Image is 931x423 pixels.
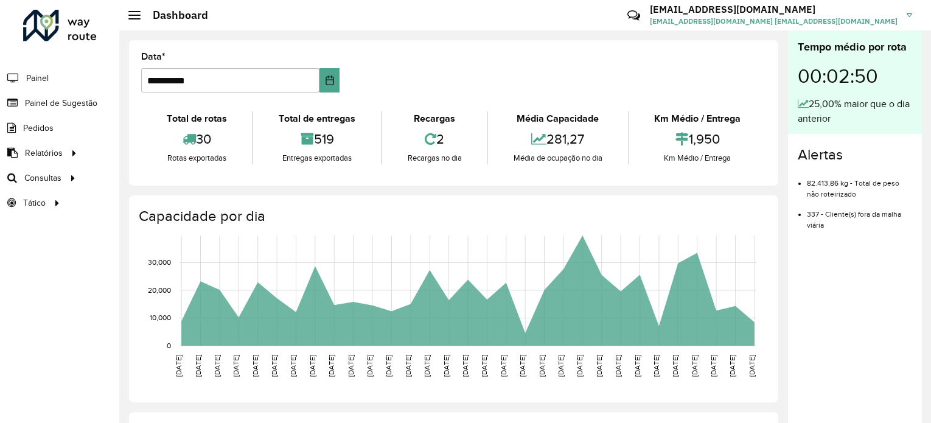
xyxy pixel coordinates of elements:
span: Painel de Sugestão [25,97,97,110]
div: 519 [256,126,377,152]
div: 281,27 [491,126,624,152]
text: [DATE] [347,355,355,377]
text: [DATE] [213,355,221,377]
text: [DATE] [194,355,202,377]
text: [DATE] [251,355,259,377]
li: 337 - Cliente(s) fora da malha viária [807,200,912,231]
text: [DATE] [442,355,450,377]
span: Pedidos [23,122,54,135]
text: [DATE] [576,355,584,377]
text: [DATE] [691,355,699,377]
text: [DATE] [557,355,565,377]
div: Média Capacidade [491,111,624,126]
text: [DATE] [309,355,316,377]
text: [DATE] [614,355,622,377]
text: [DATE] [385,355,392,377]
text: [DATE] [175,355,183,377]
div: Recargas no dia [385,152,484,164]
text: [DATE] [327,355,335,377]
text: [DATE] [710,355,717,377]
text: [DATE] [289,355,297,377]
div: Km Médio / Entrega [632,152,763,164]
text: [DATE] [633,355,641,377]
text: 0 [167,341,171,349]
span: Consultas [24,172,61,184]
div: Recargas [385,111,484,126]
text: 30,000 [148,259,171,267]
text: [DATE] [500,355,507,377]
h2: Dashboard [141,9,208,22]
text: [DATE] [423,355,431,377]
text: [DATE] [366,355,374,377]
div: Rotas exportadas [144,152,249,164]
li: 82.413,86 kg - Total de peso não roteirizado [807,169,912,200]
div: Média de ocupação no dia [491,152,624,164]
div: Total de rotas [144,111,249,126]
h3: [EMAIL_ADDRESS][DOMAIN_NAME] [650,4,898,15]
text: [DATE] [538,355,546,377]
text: [DATE] [671,355,679,377]
h4: Alertas [798,146,912,164]
div: 00:02:50 [798,55,912,97]
div: 1,950 [632,126,763,152]
div: 2 [385,126,484,152]
span: Tático [23,197,46,209]
text: 20,000 [148,286,171,294]
label: Data [141,49,166,64]
text: [DATE] [748,355,756,377]
div: 25,00% maior que o dia anterior [798,97,912,126]
a: Contato Rápido [621,2,647,29]
button: Choose Date [319,68,340,93]
div: 30 [144,126,249,152]
text: [DATE] [404,355,412,377]
text: [DATE] [518,355,526,377]
text: [DATE] [461,355,469,377]
text: [DATE] [595,355,603,377]
span: [EMAIL_ADDRESS][DOMAIN_NAME] [EMAIL_ADDRESS][DOMAIN_NAME] [650,16,898,27]
text: [DATE] [270,355,278,377]
span: Relatórios [25,147,63,159]
div: Total de entregas [256,111,377,126]
span: Painel [26,72,49,85]
div: Entregas exportadas [256,152,377,164]
text: 10,000 [150,314,171,322]
h4: Capacidade por dia [139,208,766,225]
text: [DATE] [232,355,240,377]
text: [DATE] [728,355,736,377]
text: [DATE] [480,355,488,377]
text: [DATE] [652,355,660,377]
div: Km Médio / Entrega [632,111,763,126]
div: Tempo médio por rota [798,39,912,55]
